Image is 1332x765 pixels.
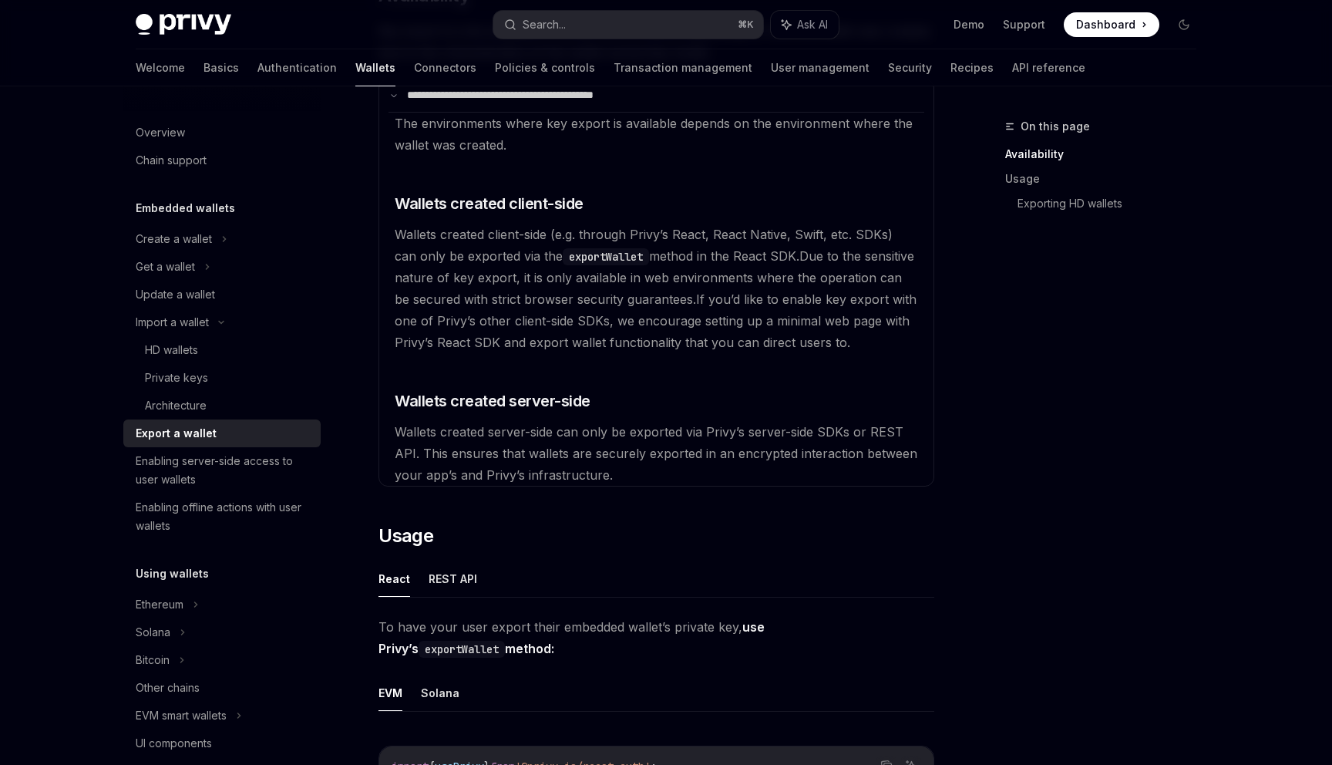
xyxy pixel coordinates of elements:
a: Authentication [257,49,337,86]
a: Update a wallet [123,281,321,308]
code: exportWallet [563,248,649,265]
a: Dashboard [1064,12,1159,37]
span: The environments where key export is available depends on the environment where the wallet was cr... [395,116,913,153]
a: Demo [954,17,984,32]
button: React [378,561,410,597]
button: Search...⌘K [493,11,763,39]
span: ⌘ K [738,19,754,31]
code: exportWallet [419,641,505,658]
div: Import a wallet [136,313,209,332]
div: Get a wallet [136,258,195,276]
div: Search... [523,15,566,34]
a: Other chains [123,674,321,702]
span: To have your user export their embedded wallet’s private key, [378,616,934,659]
span: Wallets created server-side [395,390,590,412]
a: Recipes [950,49,994,86]
a: Private keys [123,364,321,392]
a: UI components [123,730,321,757]
span: If you’d like to enable key export with one of Privy’s other client-side SDKs, we encourage setti... [395,292,917,350]
div: Export a wallet [136,424,217,443]
div: UI components [136,734,212,753]
span: Wallets created client-side [395,193,584,214]
button: REST API [429,561,477,597]
span: Ask AI [797,17,828,32]
a: Security [888,49,932,86]
a: Transaction management [614,49,752,86]
a: Architecture [123,392,321,420]
button: Solana [421,675,459,711]
a: Connectors [414,49,476,86]
a: Enabling offline actions with user wallets [123,494,321,540]
div: Bitcoin [136,651,170,669]
a: API reference [1012,49,1085,86]
div: Architecture [145,396,207,415]
div: Ethereum [136,595,183,614]
span: On this page [1021,117,1090,136]
div: Update a wallet [136,285,215,304]
a: Basics [203,49,239,86]
div: Solana [136,623,170,642]
a: Enabling server-side access to user wallets [123,447,321,494]
span: Usage [378,524,433,548]
span: Due to the sensitive nature of key export, it is only available in web environments where the ope... [395,248,914,307]
div: Private keys [145,369,208,387]
a: Overview [123,119,321,147]
span: Dashboard [1076,17,1135,32]
a: Usage [1005,167,1209,191]
h5: Embedded wallets [136,199,235,217]
a: Support [1003,17,1045,32]
a: Export a wallet [123,420,321,447]
a: Availability [1005,142,1209,167]
h5: Using wallets [136,564,209,583]
a: Welcome [136,49,185,86]
a: Wallets [355,49,395,86]
a: Policies & controls [495,49,595,86]
div: Enabling server-side access to user wallets [136,452,311,489]
img: dark logo [136,14,231,35]
a: User management [771,49,869,86]
div: Create a wallet [136,230,212,248]
a: Exporting HD wallets [1017,191,1209,216]
button: Ask AI [771,11,839,39]
strong: use Privy’s method: [378,619,765,656]
span: Wallets created server-side can only be exported via Privy’s server-side SDKs or REST API. This e... [395,424,917,483]
div: Other chains [136,679,200,697]
div: Chain support [136,151,207,170]
div: HD wallets [145,341,198,359]
span: Wallets created client-side (e.g. through Privy’s React, React Native, Swift, etc. SDKs) can only... [395,227,893,264]
button: EVM [378,675,402,711]
div: Overview [136,123,185,142]
a: Chain support [123,147,321,174]
div: EVM smart wallets [136,706,227,725]
a: HD wallets [123,336,321,364]
button: Toggle dark mode [1172,12,1196,37]
div: Enabling offline actions with user wallets [136,498,311,535]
